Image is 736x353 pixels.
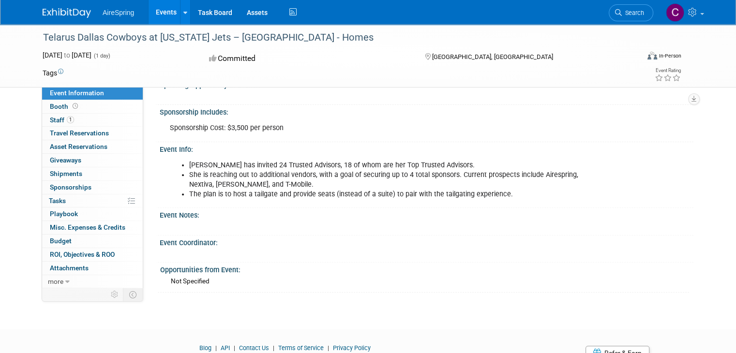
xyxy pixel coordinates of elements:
a: Sponsorships [42,181,143,194]
a: API [221,344,230,352]
div: Sponsorship Includes: [160,105,693,117]
a: Staff1 [42,114,143,127]
li: The plan is to host a tailgate and provide seats (instead of a suite) to pair with the tailgating... [189,190,583,199]
span: Playbook [50,210,78,218]
a: Blog [199,344,211,352]
span: Travel Reservations [50,129,109,137]
span: Search [622,9,644,16]
a: Terms of Service [278,344,324,352]
div: Event Notes: [160,208,693,220]
span: ROI, Objectives & ROO [50,250,115,258]
div: In-Person [659,52,681,59]
span: | [325,344,331,352]
li: [PERSON_NAME] has invited 24 Trusted Advisors, 18 of whom are her Top Trusted Advisors. [189,161,583,170]
div: Event Format [587,50,681,65]
span: [DATE] [DATE] [43,51,91,59]
div: Sponsorship Cost: $3,500 per person [163,118,589,138]
span: Asset Reservations [50,143,107,150]
span: | [213,344,219,352]
span: Misc. Expenses & Credits [50,223,125,231]
div: Event Rating [655,68,681,73]
a: Search [609,4,653,21]
img: ExhibitDay [43,8,91,18]
span: Sponsorships [50,183,91,191]
a: Privacy Policy [333,344,371,352]
td: Toggle Event Tabs [123,288,143,301]
span: 1 [67,116,74,123]
img: Format-Inperson.png [647,52,657,59]
span: [GEOGRAPHIC_DATA], [GEOGRAPHIC_DATA] [432,53,553,60]
span: Booth [50,103,80,110]
a: ROI, Objectives & ROO [42,248,143,261]
span: | [270,344,277,352]
a: Event Information [42,87,143,100]
span: Booth not reserved yet [71,103,80,110]
a: Contact Us [239,344,269,352]
div: Committed [206,50,409,67]
li: She is reaching out to additional vendors, with a goal of securing up to 4 total sponsors. Curren... [189,170,583,190]
a: Playbook [42,207,143,221]
a: Asset Reservations [42,140,143,153]
span: Shipments [50,170,82,177]
span: more [48,278,63,285]
div: Not Specified [171,277,686,286]
div: Event Info: [160,142,693,154]
img: Christine Silvestri [666,3,684,22]
span: to [62,51,72,59]
span: Staff [50,116,74,124]
a: more [42,275,143,288]
a: Travel Reservations [42,127,143,140]
span: Giveaways [50,156,81,164]
div: Event Coordinator: [160,235,693,248]
a: Shipments [42,167,143,180]
a: Budget [42,235,143,248]
div: Telarus Dallas Cowboys at [US_STATE] Jets – [GEOGRAPHIC_DATA] - Homes [40,29,627,46]
div: Opportunities from Event: [160,263,689,275]
a: Misc. Expenses & Credits [42,221,143,234]
span: Event Information [50,89,104,97]
a: Tasks [42,194,143,207]
span: | [231,344,238,352]
a: Giveaways [42,154,143,167]
td: Tags [43,68,63,78]
span: Tasks [49,197,66,205]
td: Personalize Event Tab Strip [106,288,123,301]
span: AireSpring [103,9,134,16]
a: Attachments [42,262,143,275]
span: Budget [50,237,72,245]
span: Attachments [50,264,89,272]
span: (1 day) [93,53,110,59]
a: Booth [42,100,143,113]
